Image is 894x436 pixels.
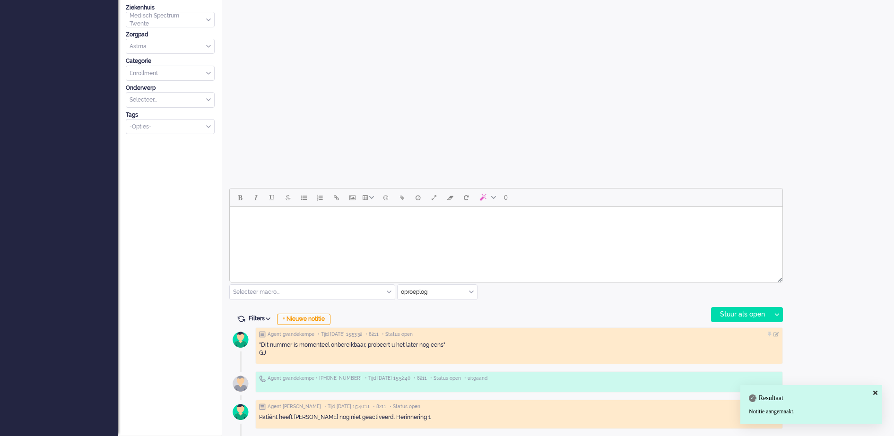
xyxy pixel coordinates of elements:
div: Categorie [126,57,215,65]
div: Tags [126,111,215,119]
button: Clear formatting [442,189,458,205]
span: • Tijd [DATE] 15:52:40 [365,375,410,382]
button: Insert/edit image [344,189,360,205]
img: ic_note_grey.svg [259,331,266,338]
button: Underline [264,189,280,205]
span: • Status open [382,331,413,338]
span: • 8211 [373,403,386,410]
span: • Status open [430,375,461,382]
div: Resize [774,274,782,282]
button: Bold [232,189,248,205]
button: Insert/edit link [328,189,344,205]
span: Agent [PERSON_NAME] [268,403,321,410]
img: avatar [229,400,252,424]
img: ic_note_grey.svg [259,403,266,410]
img: ic_telephone_grey.svg [259,375,266,382]
button: Emoticons [378,189,394,205]
button: 0 [500,189,512,205]
span: 0 [504,194,508,201]
span: • Status open [390,403,420,410]
span: Agent gvandekempe • [PHONE_NUMBER] [268,375,362,382]
iframe: Rich Text Area [230,207,782,274]
img: avatar [229,328,252,351]
button: Table [360,189,378,205]
div: Stuur als open [712,308,771,322]
button: AI [474,189,500,205]
img: avatar [229,372,252,395]
span: • uitgaand [464,375,487,382]
span: • Tijd [DATE] 15:53:32 [318,331,362,338]
button: Reset content [458,189,474,205]
div: Select Tags [126,119,215,135]
span: • 8211 [414,375,427,382]
div: Patiënt heeft [PERSON_NAME] nog niet geactiveerd. Herinnering 1 [259,413,779,421]
span: Filters [249,315,274,322]
div: Notitie aangemaakt. [749,408,874,416]
div: Ziekenhuis [126,4,215,12]
div: + Nieuwe notitie [277,314,330,325]
button: Strikethrough [280,189,296,205]
button: Numbered list [312,189,328,205]
span: • Tijd [DATE] 15:40:11 [324,403,370,410]
button: Bullet list [296,189,312,205]
button: Fullscreen [426,189,442,205]
div: "Dit nummer is momenteel onbereikbaar, probeert u het later nog eens" [259,341,779,357]
button: Italic [248,189,264,205]
span: • 8211 [365,331,379,338]
button: Add attachment [394,189,410,205]
span: Agent gvandekempe [268,331,314,338]
h4: Resultaat [749,394,874,402]
div: Onderwerp [126,84,215,92]
div: Zorgpad [126,31,215,39]
div: GJ [259,349,779,357]
button: Delay message [410,189,426,205]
